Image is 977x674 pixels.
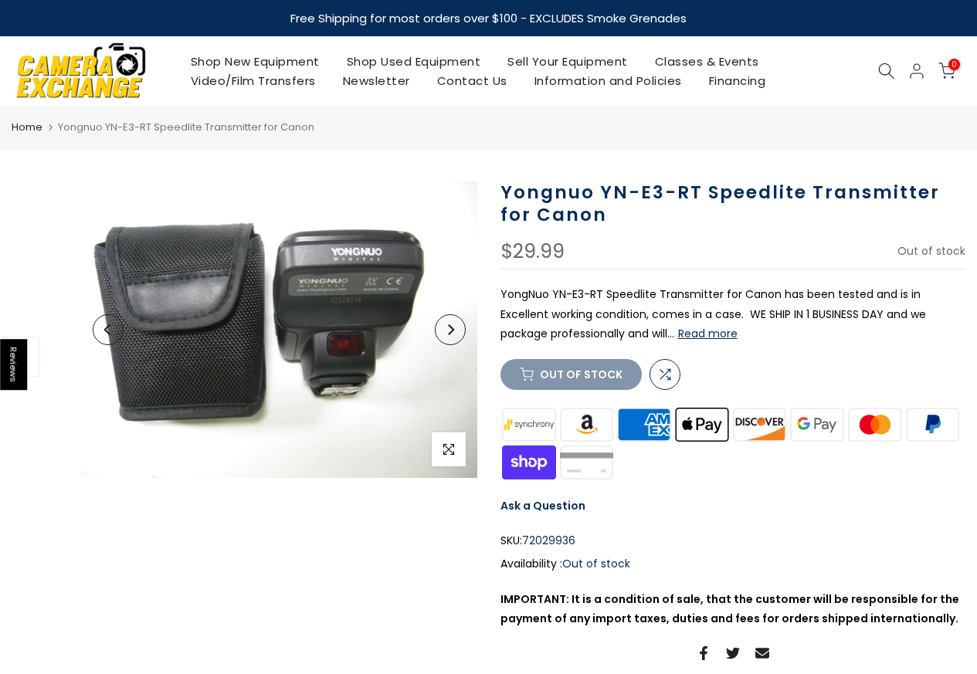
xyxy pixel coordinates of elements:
[500,181,966,226] h1: Yongnuo YN-E3-RT Speedlite Transmitter for Canon
[558,405,616,443] img: amazon payments
[12,120,42,135] a: Home
[333,52,494,71] a: Shop Used Equipment
[697,644,711,662] a: Share on Facebook
[500,531,966,550] div: SKU:
[177,52,333,71] a: Shop New Equipment
[290,10,687,26] strong: Free Shipping for most orders over $100 - EXCLUDES Smoke Grenades
[521,71,695,90] a: Information and Policies
[423,71,521,90] a: Contact Us
[938,63,955,80] a: 0
[500,405,558,443] img: synchrony
[904,405,962,443] img: paypal
[558,443,616,481] img: visa
[897,243,965,259] span: Out of stock
[731,405,789,443] img: discover
[500,591,959,626] strong: IMPORTANT: It is a condition of sale, that the customer will be responsible for the payment of an...
[846,405,904,443] img: master
[58,120,314,134] span: Yongnuo YN-E3-RT Speedlite Transmitter for Canon
[948,59,960,70] span: 0
[329,71,423,90] a: Newsletter
[177,71,329,90] a: Video/Film Transfers
[678,327,738,340] button: Read more
[789,405,846,443] img: google pay
[93,314,124,345] button: Previous
[500,443,558,481] img: shopify pay
[522,531,575,550] span: 72029936
[616,405,673,443] img: american express
[726,644,740,662] a: Share on Twitter
[500,285,966,344] p: YongNuo YN-E3-RT Speedlite Transmitter for Canon has been tested and is in Excellent working cond...
[435,314,466,345] button: Next
[494,52,642,71] a: Sell Your Equipment
[695,71,779,90] a: Financing
[500,554,966,574] div: Availability :
[500,242,565,262] div: $29.99
[755,644,769,662] a: Share on Email
[641,52,772,71] a: Classes & Events
[81,181,477,478] img: Yongnuo YN-E3-RT Speedlite Transmitter for Canon Flash Units and Accessories - Flash Accessories ...
[562,556,630,571] span: Out of stock
[500,498,585,513] a: Ask a Question
[673,405,731,443] img: apple pay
